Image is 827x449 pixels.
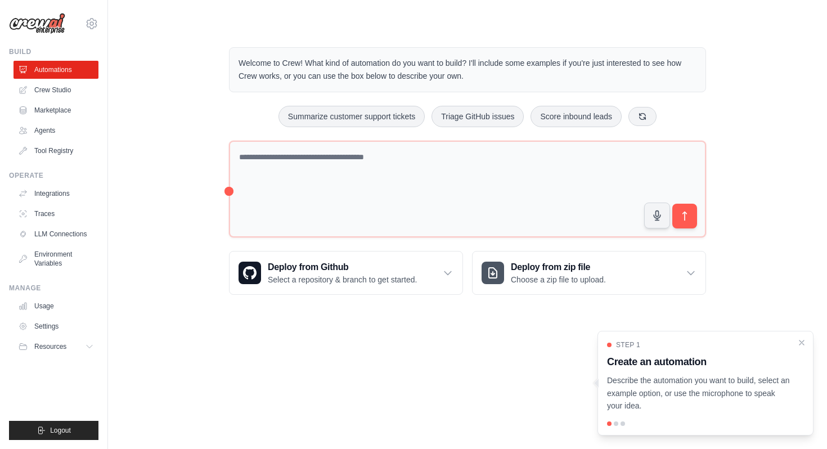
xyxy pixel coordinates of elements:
[616,340,640,349] span: Step 1
[268,261,417,274] h3: Deploy from Github
[14,142,98,160] a: Tool Registry
[9,421,98,440] button: Logout
[797,338,806,347] button: Close walkthrough
[34,342,66,351] span: Resources
[14,205,98,223] a: Traces
[9,171,98,180] div: Operate
[607,354,790,370] h3: Create an automation
[268,274,417,285] p: Select a repository & branch to get started.
[50,426,71,435] span: Logout
[771,395,827,449] iframe: Chat Widget
[239,57,696,83] p: Welcome to Crew! What kind of automation do you want to build? I'll include some examples if you'...
[14,61,98,79] a: Automations
[14,225,98,243] a: LLM Connections
[432,106,524,127] button: Triage GitHub issues
[14,245,98,272] a: Environment Variables
[14,338,98,356] button: Resources
[14,101,98,119] a: Marketplace
[511,261,606,274] h3: Deploy from zip file
[278,106,425,127] button: Summarize customer support tickets
[9,284,98,293] div: Manage
[14,122,98,140] a: Agents
[14,81,98,99] a: Crew Studio
[9,13,65,34] img: Logo
[14,297,98,315] a: Usage
[511,274,606,285] p: Choose a zip file to upload.
[14,317,98,335] a: Settings
[14,185,98,203] a: Integrations
[531,106,622,127] button: Score inbound leads
[9,47,98,56] div: Build
[607,374,790,412] p: Describe the automation you want to build, select an example option, or use the microphone to spe...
